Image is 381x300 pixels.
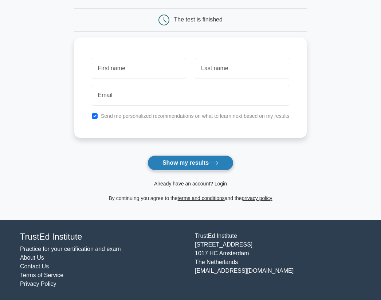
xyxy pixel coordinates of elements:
[20,263,49,269] a: Contact Us
[20,255,44,261] a: About Us
[174,16,223,23] div: The test is finished
[101,113,290,119] label: Send me personalized recommendations on what to learn next based on my results
[190,232,365,288] div: TrustEd Institute [STREET_ADDRESS] 1017 HC Amsterdam The Netherlands [EMAIL_ADDRESS][DOMAIN_NAME]
[20,272,63,278] a: Terms of Service
[20,281,56,287] a: Privacy Policy
[178,195,225,201] a: terms and conditions
[148,155,233,171] button: Show my results
[92,85,290,106] input: Email
[92,58,186,79] input: First name
[20,232,186,242] h4: TrustEd Institute
[20,246,121,252] a: Practice for your certification and exam
[154,181,227,187] a: Already have an account? Login
[195,58,289,79] input: Last name
[70,194,311,203] div: By continuing you agree to the and the
[242,195,272,201] a: privacy policy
